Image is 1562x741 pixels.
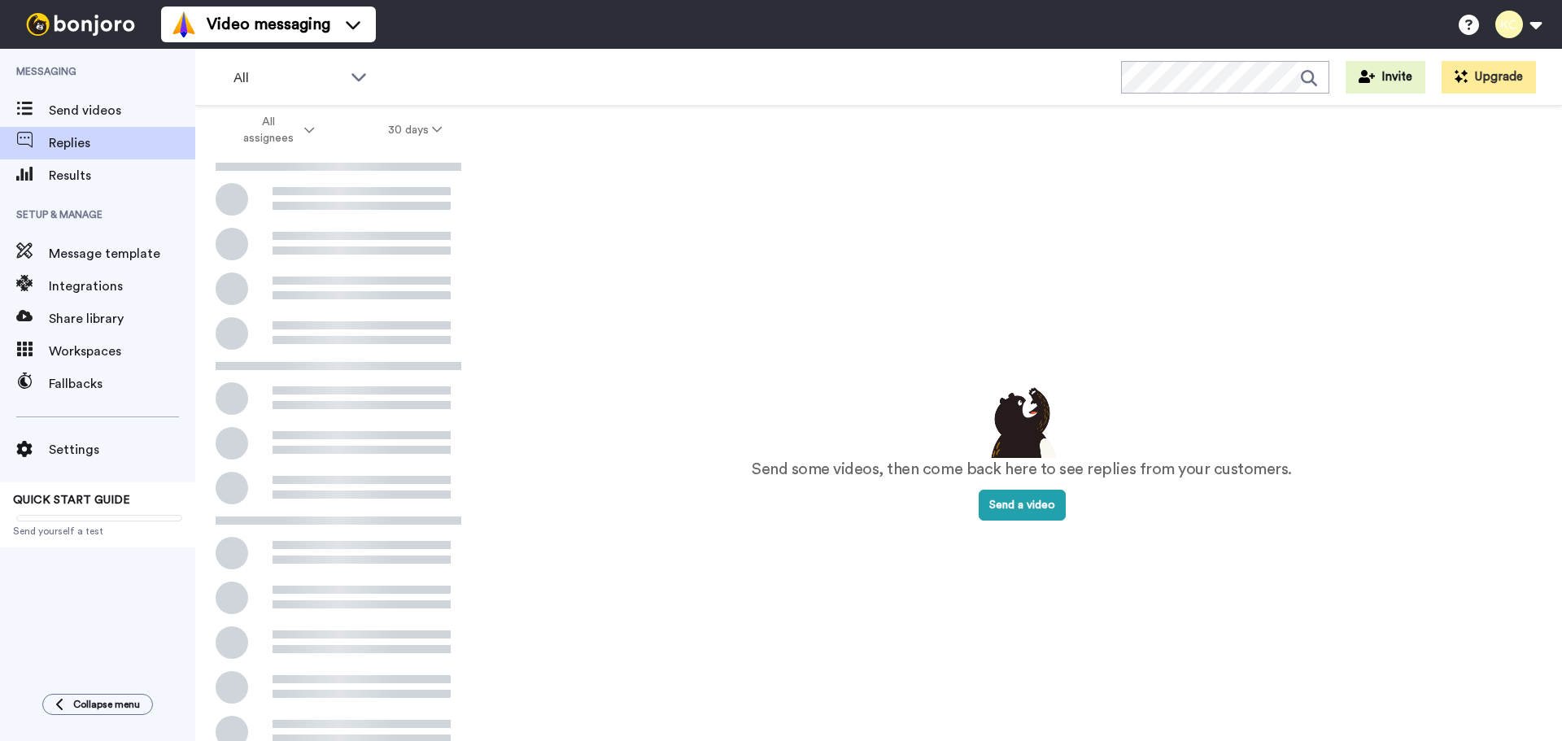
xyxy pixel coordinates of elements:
[171,11,197,37] img: vm-color.svg
[49,101,195,120] span: Send videos
[13,495,130,506] span: QUICK START GUIDE
[233,68,343,88] span: All
[73,698,140,711] span: Collapse menu
[199,107,351,153] button: All assignees
[49,309,195,329] span: Share library
[42,694,153,715] button: Collapse menu
[235,114,301,146] span: All assignees
[1346,61,1425,94] button: Invite
[49,440,195,460] span: Settings
[979,499,1066,511] a: Send a video
[752,458,1292,482] p: Send some videos, then come back here to see replies from your customers.
[981,383,1062,458] img: results-emptystates.png
[49,133,195,153] span: Replies
[49,342,195,361] span: Workspaces
[979,490,1066,521] button: Send a video
[49,244,195,264] span: Message template
[1442,61,1536,94] button: Upgrade
[49,374,195,394] span: Fallbacks
[13,525,182,538] span: Send yourself a test
[49,166,195,185] span: Results
[207,13,330,36] span: Video messaging
[351,116,479,145] button: 30 days
[20,13,142,36] img: bj-logo-header-white.svg
[49,277,195,296] span: Integrations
